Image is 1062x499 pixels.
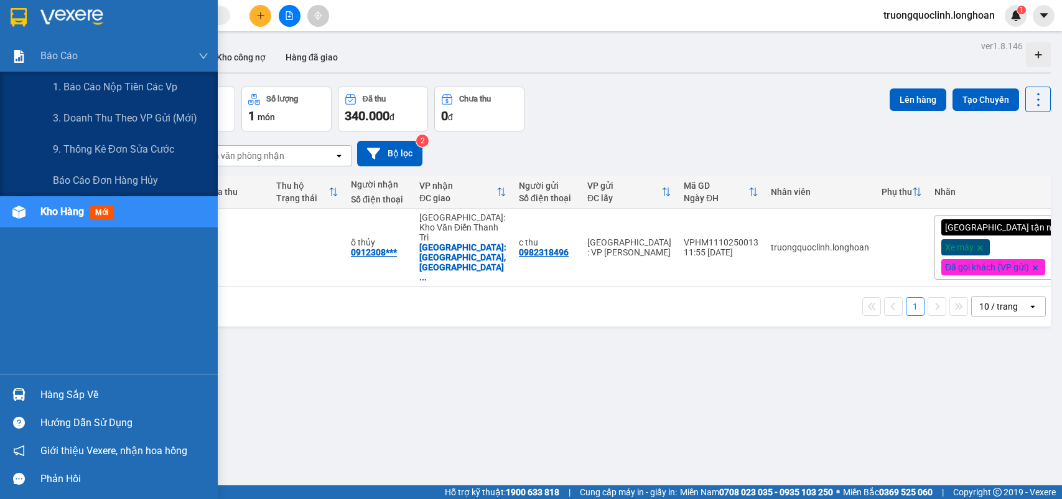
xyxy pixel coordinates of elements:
div: 0982318496 [519,247,569,257]
span: Miền Nam [680,485,833,499]
img: icon-new-feature [1010,10,1022,21]
span: 3. Doanh Thu theo VP Gửi (mới) [53,110,197,126]
svg: open [334,151,344,161]
span: Xe máy [945,242,974,253]
div: c thu [519,237,575,247]
span: đ [389,112,394,122]
div: Giao: đa phú 2,huyện hưng hà,thái bình [419,242,506,282]
th: Toggle SortBy [875,176,928,209]
button: Hàng đã giao [276,42,348,72]
span: Cung cấp máy in - giấy in: [580,485,677,499]
span: 340.000 [345,108,389,123]
sup: 2 [416,135,429,147]
span: đ [448,112,453,122]
div: Hướng dẫn sử dụng [40,414,208,432]
span: [GEOGRAPHIC_DATA] tận nơi [945,222,1059,233]
span: Báo cáo đơn hàng hủy [53,173,158,188]
strong: 0369 525 060 [879,487,933,497]
button: Số lượng1món [241,87,332,131]
th: Toggle SortBy [413,176,513,209]
button: 1 [906,297,925,316]
span: 0 [441,108,448,123]
div: Ngày ĐH [684,193,748,203]
button: Bộ lọc [357,141,422,166]
span: Kho hàng [40,206,84,217]
div: Đã thu [363,95,386,103]
img: warehouse-icon [12,388,26,401]
sup: 1 [1017,6,1026,14]
span: question-circle [13,417,25,429]
div: Mã GD [684,181,748,191]
span: Miền Bắc [843,485,933,499]
button: Đã thu340.000đ [338,87,428,131]
span: món [258,112,275,122]
span: 9. Thống kê đơn sửa cước [53,141,174,157]
span: down [198,51,208,61]
div: Chọn văn phòng nhận [198,150,284,162]
button: file-add [279,5,300,27]
div: [GEOGRAPHIC_DATA]: Kho Văn Điển Thanh Trì [419,212,506,242]
div: Chưa thu [202,187,264,197]
span: copyright [993,488,1002,497]
div: Tạo kho hàng mới [1026,42,1051,67]
th: Toggle SortBy [678,176,765,209]
div: Người nhận [351,179,407,189]
div: Nhân viên [771,187,869,197]
span: plus [256,11,265,20]
span: | [942,485,944,499]
div: truongquoclinh.longhoan [771,242,869,252]
div: ô thủy [351,237,407,247]
div: 10 / trang [979,300,1018,313]
img: solution-icon [12,50,26,63]
div: VPHM1110250013 [684,237,758,247]
img: warehouse-icon [12,206,26,219]
span: Đã gọi khách (VP gửi) [945,262,1029,273]
span: message [13,473,25,485]
svg: open [1028,302,1038,311]
span: ... [419,272,427,282]
span: caret-down [1038,10,1050,21]
div: Hàng sắp về [40,386,208,404]
button: aim [307,5,329,27]
span: 1. Báo cáo nộp tiền các vp [53,79,177,95]
span: Báo cáo [40,48,78,64]
span: 1 [1019,6,1023,14]
strong: 0708 023 035 - 0935 103 250 [719,487,833,497]
span: mới [90,206,113,219]
button: Lên hàng [890,88,946,111]
div: ver 1.8.146 [981,39,1023,53]
div: Phản hồi [40,470,208,488]
div: 11:55 [DATE] [684,247,758,257]
div: VP gửi [587,181,661,191]
div: Chưa thu [459,95,491,103]
div: ĐC giao [419,193,496,203]
div: [GEOGRAPHIC_DATA] : VP [PERSON_NAME] [587,237,671,257]
div: VP nhận [419,181,496,191]
div: Thu hộ [276,181,328,191]
button: Kho công nợ [207,42,276,72]
button: caret-down [1033,5,1055,27]
div: Phụ thu [882,187,912,197]
span: file-add [285,11,294,20]
button: Tạo Chuyến [953,88,1019,111]
span: truongquoclinh.longhoan [873,7,1005,23]
span: 1 [248,108,255,123]
div: Số điện thoại [519,193,575,203]
span: Giới thiệu Vexere, nhận hoa hồng [40,443,187,459]
span: notification [13,445,25,457]
div: Người gửi [519,181,575,191]
div: Số điện thoại [351,194,407,204]
span: Hỗ trợ kỹ thuật: [445,485,559,499]
div: Trạng thái [276,193,328,203]
th: Toggle SortBy [270,176,345,209]
span: aim [314,11,322,20]
span: | [569,485,571,499]
button: plus [249,5,271,27]
strong: 1900 633 818 [506,487,559,497]
th: Toggle SortBy [581,176,678,209]
button: Chưa thu0đ [434,87,524,131]
div: Số lượng [266,95,298,103]
img: logo-vxr [11,8,27,27]
span: ⚪️ [836,490,840,495]
div: ĐC lấy [587,193,661,203]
